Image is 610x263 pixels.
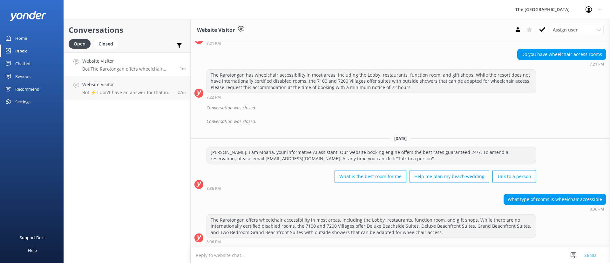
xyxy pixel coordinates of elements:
div: Chatbot [15,57,31,70]
strong: 8:36 PM [207,240,221,244]
button: What is the best room for me [335,170,406,183]
div: Reviews [15,70,30,83]
a: Website VisitorBot:⚡ I don't have an answer for that in my knowledge base. Please try and rephras... [64,76,190,100]
div: Conversation was closed. [207,116,606,127]
div: What type of rooms is wheelchair accessible [504,194,606,205]
strong: 7:21 PM [590,62,604,66]
a: Website VisitorBot:The Rarotongan offers wheelchair accessibility in most areas, including the Lo... [64,52,190,76]
img: yonder-white-logo.png [10,11,46,21]
div: [PERSON_NAME], I am Moana, your informative AI assistant. Our website booking engine offers the b... [207,147,536,164]
h2: Conversations [69,24,186,36]
h3: Website Visitor [197,26,235,34]
div: Recommend [15,83,39,95]
strong: 7:21 PM [207,42,221,45]
strong: 8:36 PM [207,187,221,190]
div: Support Docs [20,231,45,244]
span: Aug 31 2025 08:36pm (UTC -10:00) Pacific/Honolulu [180,66,186,71]
h4: Website Visitor [82,81,173,88]
div: The Rarotongan has wheelchair accessibility in most areas, including the Lobby, restaurants, func... [207,70,536,93]
span: Aug 31 2025 08:09pm (UTC -10:00) Pacific/Honolulu [178,90,186,95]
strong: 8:36 PM [590,207,604,211]
button: Help me plan my beach wedding [410,170,489,183]
div: 2025-08-31T09:38:00.288 [194,116,606,127]
div: Do you have wheelchair access rooms [518,49,606,60]
p: Bot: ⚡ I don't have an answer for that in my knowledge base. Please try and rephrase your questio... [82,90,173,95]
div: Open [69,39,91,49]
div: Aug 31 2025 08:36pm (UTC -10:00) Pacific/Honolulu [207,239,536,244]
div: The Rarotongan offers wheelchair accessibility in most areas, including the Lobby, restaurants, f... [207,215,536,238]
div: Aug 30 2025 07:21pm (UTC -10:00) Pacific/Honolulu [207,41,536,45]
a: Open [69,40,94,47]
span: [DATE] [390,136,410,141]
div: Conversation was closed. [207,102,606,113]
div: Help [28,244,37,257]
div: Closed [94,39,118,49]
h4: Website Visitor [82,58,175,65]
button: Talk to a person [492,170,536,183]
div: Aug 31 2025 08:36pm (UTC -10:00) Pacific/Honolulu [207,186,536,190]
div: Aug 31 2025 08:36pm (UTC -10:00) Pacific/Honolulu [504,207,606,211]
span: Assign user [553,26,578,33]
div: Inbox [15,45,27,57]
a: Closed [94,40,121,47]
div: Aug 30 2025 07:22pm (UTC -10:00) Pacific/Honolulu [207,95,536,99]
strong: 7:22 PM [207,95,221,99]
div: Home [15,32,27,45]
div: Settings [15,95,30,108]
div: Aug 30 2025 07:21pm (UTC -10:00) Pacific/Honolulu [517,62,606,66]
div: Assign User [550,25,604,35]
div: 2025-08-31T09:03:24.857 [194,102,606,113]
p: Bot: The Rarotongan offers wheelchair accessibility in most areas, including the Lobby, restauran... [82,66,175,72]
